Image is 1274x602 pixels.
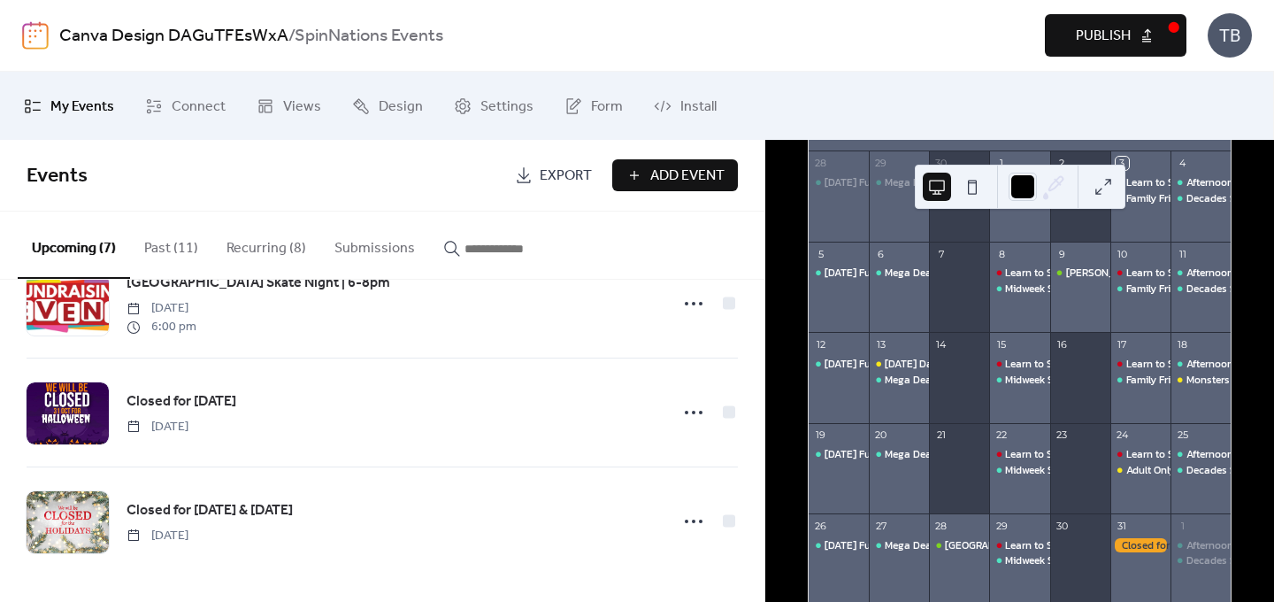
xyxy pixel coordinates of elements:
div: Mega Deal Sk8 | 7-9pm | $4 Entry [869,373,929,388]
div: 13 [874,337,887,351]
div: 25 [1176,428,1189,442]
div: Mega Deal Sk8 | 7-9pm | $4 Entry [885,447,1041,462]
span: Closed for [DATE] & [DATE] [127,500,293,521]
div: Closed for Halloween [1110,538,1170,553]
a: Closed for [DATE] & [DATE] [127,499,293,522]
div: [DATE] Funday | 2-5pm | $8 Entry [825,175,980,190]
div: Decades Skate Night | 70s-2010s Music [1170,191,1231,206]
div: Learn to Skate Class | 6:30-7:00pm [1005,538,1170,553]
div: 15 [994,337,1008,351]
div: 3 [1116,157,1129,170]
div: Sunday Funday | 2-5pm | $8 Entry [809,266,869,281]
div: River Ridge Middle School Skate Night | 6-8pm [929,538,989,553]
div: Afternoon Skating | 2-5pm | $11 Entry [1170,266,1231,281]
button: Past (11) [130,212,212,277]
div: 28 [934,519,948,532]
span: Closed for [DATE] [127,391,236,413]
div: 2 [1055,157,1069,170]
b: SpinNations Events [295,19,443,53]
div: Mega Deal Sk8 | 7-9pm | $4 Entry [869,266,929,281]
div: Learn to Speed Skate Class | 6-7pm [1110,266,1170,281]
span: Publish [1076,26,1131,47]
div: Midweek Sk8 | 7-9pm | Free Rentals [989,373,1049,388]
button: Publish [1045,14,1186,57]
div: Decades Skate Night | 70s-2010s Music [1170,553,1231,568]
button: Add Event [612,159,738,191]
div: Mega Deal Sk8 | 7-9pm | $4 Entry [869,538,929,553]
div: [DATE] Funday | 2-5pm | $8 Entry [825,447,980,462]
div: [DATE] Funday | 2-5pm | $8 Entry [825,538,980,553]
div: 19 [814,428,827,442]
div: 4 [1176,157,1189,170]
div: Mega Deal Sk8 | 7-9pm | $4 Entry [885,266,1041,281]
div: Learn to Speed Skate Class | 6-7pm [1110,357,1170,372]
div: Family Fridays | 7-10pm | 5 for $25 Promo [1110,191,1170,206]
button: Submissions [320,212,429,277]
div: Monsters Masquerade Skate | 8-11pm [1170,373,1231,388]
div: Learn to Skate Class | 6:30-7:00pm [1005,447,1170,462]
div: Afternoon Skating | 2-5pm | $11 Entry [1170,447,1231,462]
div: 27 [874,519,887,532]
div: Learn to Speed Skate Class | 6-7pm [1110,175,1170,190]
div: 14 [934,337,948,351]
div: 8 [994,247,1008,260]
div: 1 [1176,519,1189,532]
div: 29 [874,157,887,170]
div: Richey Elementary Skate Night | 6-8pm [1050,266,1110,281]
button: Upcoming (7) [18,212,130,279]
span: [DATE] [127,418,188,436]
span: Install [680,93,717,120]
a: Design [339,79,436,133]
span: Views [283,93,321,120]
a: Export [502,159,605,191]
span: Settings [480,93,533,120]
div: Family Fridays | 7-10pm | 5 for $25 Promo [1110,282,1170,297]
div: 22 [994,428,1008,442]
div: 16 [1055,337,1069,351]
div: Midweek Sk8 | 7-9pm | Free Rentals [989,553,1049,568]
div: 30 [934,157,948,170]
div: Mega Deal Sk8 | 7-9pm | $4 Entry [885,175,1041,190]
span: Add Event [650,166,725,187]
div: 24 [1116,428,1129,442]
div: Learn to Skate Class | 6:30-7:00pm [1005,357,1170,372]
a: Install [641,79,730,133]
a: Form [551,79,636,133]
div: Midweek Sk8 | 7-9pm | Free Rentals [1005,373,1169,388]
div: 21 [934,428,948,442]
div: Halloween Day Sk8 | 1-4pm | Parents Free [869,357,929,372]
div: Learn to Speed Skate Class | 6-7pm [1110,447,1170,462]
div: Learn to Skate Class | 6:30-7:00pm [1005,266,1170,281]
span: Events [27,157,88,196]
div: Afternoon Skating | 2-5pm | $11 Entry [1170,175,1231,190]
span: Connect [172,93,226,120]
div: [DATE] Day Sk8 | 1-4pm | Parents Free [885,357,1061,372]
div: 10 [1116,247,1129,260]
div: 20 [874,428,887,442]
a: Canva Design DAGuTFEsWxA [59,19,288,53]
div: Mega Deal Sk8 | 7-9pm | $4 Entry [869,447,929,462]
div: 11 [1176,247,1189,260]
b: / [288,19,295,53]
div: 28 [814,157,827,170]
div: Adult Only Halloween Sk8 Party | 8-11pm [1110,463,1170,478]
div: 26 [814,519,827,532]
div: Mega Deal Sk8 | 7-9pm | $4 Entry [885,538,1041,553]
div: [DATE] Funday | 2-5pm | $8 Entry [825,357,980,372]
div: [GEOGRAPHIC_DATA] Skate Night | 6-8pm [945,538,1140,553]
div: 1 [994,157,1008,170]
a: My Events [11,79,127,133]
div: Decades Skate Night | 70s-2010s Music [1170,282,1231,297]
div: Learn to Skate Class | 6:30-7:00pm [989,447,1049,462]
div: Midweek Sk8 | 7-9pm | Free Rentals [1005,282,1169,297]
div: Family Fridays | 7-10pm | 5 for $25 Promo [1110,373,1170,388]
div: Midweek Sk8 | 7-9pm | Free Rentals [989,282,1049,297]
div: Sunday Funday | 2-5pm | $8 Entry [809,447,869,462]
div: Afternoon Skating | 2-5pm | $11 Entry [1170,538,1231,553]
div: 5 [814,247,827,260]
div: Midweek Sk8 | 7-9pm | Free Rentals [989,463,1049,478]
span: [DATE] [127,299,196,318]
span: Design [379,93,423,120]
div: 18 [1176,337,1189,351]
